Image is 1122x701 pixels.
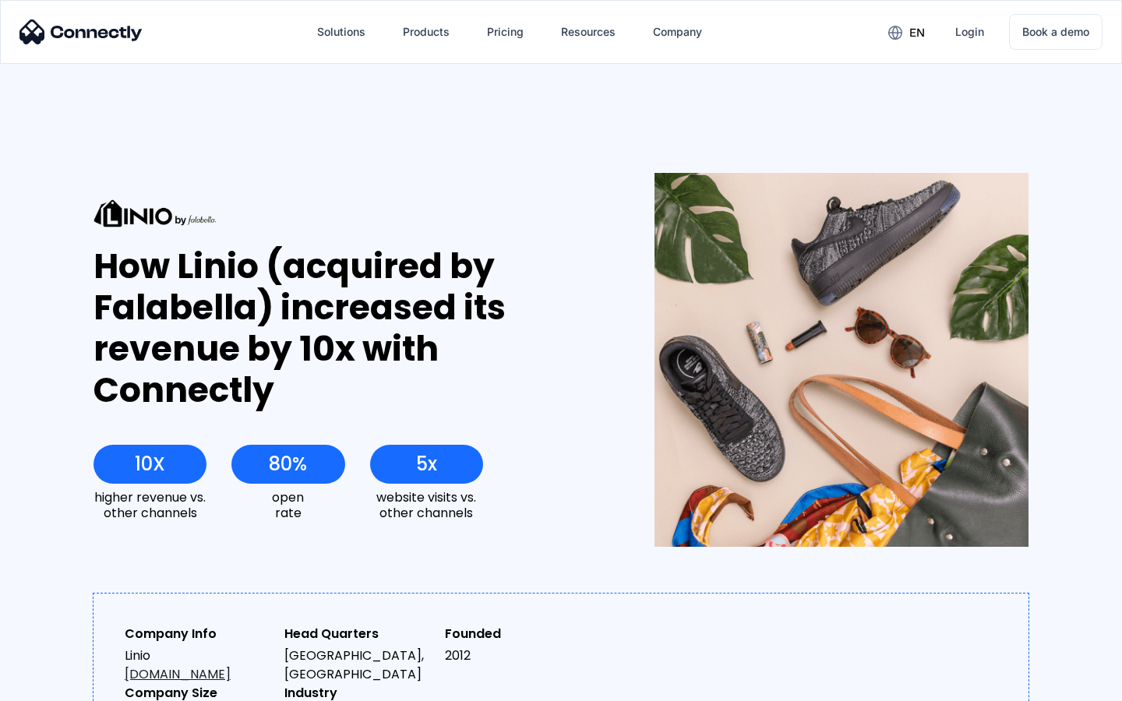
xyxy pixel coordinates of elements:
div: en [876,20,937,44]
div: Resources [549,13,628,51]
div: Company Info [125,625,272,643]
div: Company [653,21,702,43]
div: 80% [269,453,307,475]
div: open rate [231,490,344,520]
a: [DOMAIN_NAME] [125,665,231,683]
div: Founded [445,625,592,643]
div: Head Quarters [284,625,432,643]
div: Pricing [487,21,524,43]
div: Resources [561,21,616,43]
div: 2012 [445,646,592,665]
div: 10X [135,453,165,475]
div: 5x [416,453,437,475]
div: Company [640,13,714,51]
div: website visits vs. other channels [370,490,483,520]
div: en [909,22,925,44]
aside: Language selected: English [16,674,93,696]
div: How Linio (acquired by Falabella) increased its revenue by 10x with Connectly [93,246,598,410]
div: [GEOGRAPHIC_DATA], [GEOGRAPHIC_DATA] [284,646,432,684]
div: Linio [125,646,272,684]
div: higher revenue vs. other channels [93,490,206,520]
div: Solutions [317,21,365,43]
div: Login [955,21,984,43]
div: Products [390,13,462,51]
a: Book a demo [1009,14,1103,50]
a: Login [943,13,997,51]
div: Solutions [305,13,378,51]
ul: Language list [31,674,93,696]
a: Pricing [475,13,536,51]
img: Connectly Logo [19,19,143,44]
div: Products [403,21,450,43]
